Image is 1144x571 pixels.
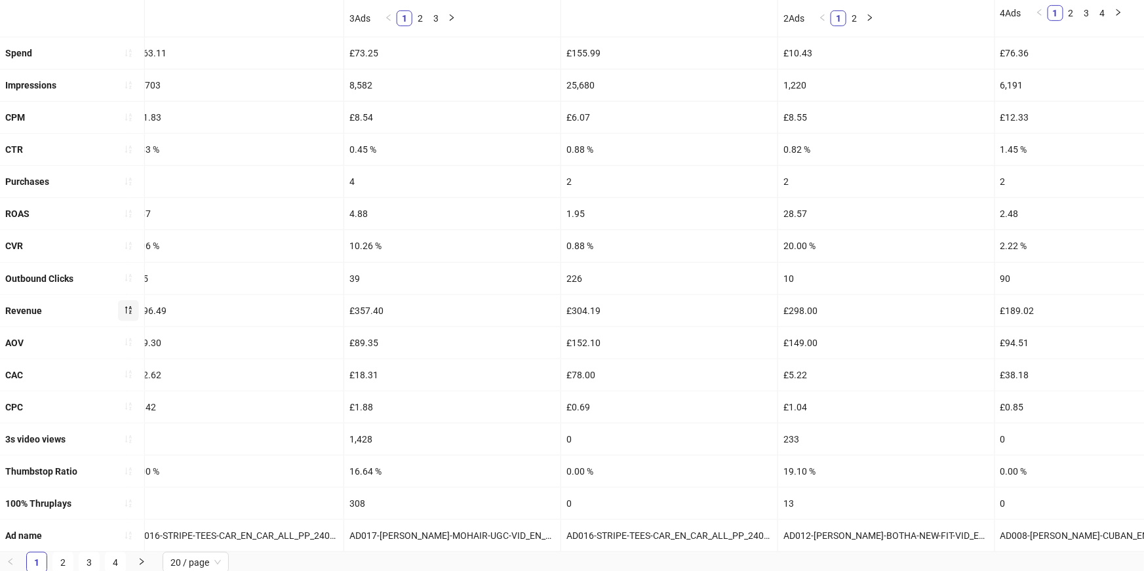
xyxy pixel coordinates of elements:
[5,402,23,412] b: CPC
[124,499,133,508] span: sort-ascending
[561,230,778,262] div: 0.88 %
[561,37,778,69] div: £155.99
[444,10,460,26] li: Next Page
[1114,9,1122,16] span: right
[5,144,23,155] b: CTR
[429,11,443,26] a: 3
[5,176,49,187] b: Purchases
[127,520,344,551] div: AD016-STRIPE-TEES-CAR_EN_CAR_ALL_PP_24062025_M_CC_None_None__ – Copy 3
[344,520,561,551] div: AD017-[PERSON_NAME]-MOHAIR-UGC-VID_EN_VID_ALL_PP_24062025_M_CC_None_None__ – Copy
[846,10,862,26] li: 2
[127,295,344,326] div: £496.49
[124,370,133,379] span: sort-ascending
[778,37,995,69] div: £10.43
[344,198,561,229] div: 4.88
[124,467,133,476] span: sort-ascending
[344,230,561,262] div: 10.26 %
[124,113,133,122] span: sort-ascending
[561,295,778,326] div: £304.19
[783,13,804,24] span: 2 Ads
[1064,6,1078,20] a: 2
[127,198,344,229] div: 1.37
[778,359,995,391] div: £5.22
[127,359,344,391] div: £72.62
[561,166,778,197] div: 2
[778,69,995,101] div: 1,220
[344,488,561,519] div: 308
[124,273,133,283] span: sort-ascending
[5,370,23,380] b: CAC
[344,423,561,455] div: 1,428
[862,10,878,26] button: right
[5,48,32,58] b: Spend
[5,338,24,348] b: AOV
[397,10,412,26] li: 1
[1079,5,1095,21] li: 3
[344,263,561,294] div: 39
[127,488,344,519] div: 0
[413,11,427,26] a: 2
[778,520,995,551] div: AD012-[PERSON_NAME]-BOTHA-NEW-FIT-VID_EN_VID_ALL_PP_24062025_M_CC_None_None__ – Copy
[778,456,995,487] div: 19.10 %
[1032,5,1048,21] button: left
[5,112,25,123] b: CPM
[778,166,995,197] div: 2
[381,10,397,26] button: left
[1111,5,1126,21] li: Next Page
[778,391,995,423] div: £1.04
[1111,5,1126,21] button: right
[344,69,561,101] div: 8,582
[1095,6,1110,20] a: 4
[561,359,778,391] div: £78.00
[124,241,133,250] span: sort-ascending
[561,69,778,101] div: 25,680
[831,11,846,26] a: 1
[561,456,778,487] div: 0.00 %
[344,134,561,165] div: 0.45 %
[561,134,778,165] div: 0.88 %
[124,145,133,154] span: sort-ascending
[1048,5,1063,21] li: 1
[561,520,778,551] div: AD016-STRIPE-TEES-CAR_EN_CAR_ALL_PP_24062025_M_CC_None_None__ – Copy 2
[127,456,344,487] div: 0.00 %
[124,209,133,218] span: sort-ascending
[778,423,995,455] div: 233
[124,305,133,315] span: sort-descending
[1048,6,1063,20] a: 1
[778,295,995,326] div: £298.00
[124,402,133,411] span: sort-ascending
[124,338,133,347] span: sort-ascending
[5,498,71,509] b: 100% Thruplays
[127,134,344,165] div: 0.83 %
[127,102,344,133] div: £11.83
[127,391,344,423] div: £1.42
[819,14,827,22] span: left
[5,208,30,219] b: ROAS
[381,10,397,26] li: Previous Page
[831,10,846,26] li: 1
[561,102,778,133] div: £6.07
[127,37,344,69] div: £363.11
[1000,8,1021,18] span: 4 Ads
[349,13,370,24] span: 3 Ads
[5,273,73,284] b: Outbound Clicks
[124,49,133,58] span: sort-ascending
[127,69,344,101] div: 30,703
[1063,5,1079,21] li: 2
[124,81,133,90] span: sort-ascending
[778,102,995,133] div: £8.55
[5,305,42,316] b: Revenue
[124,177,133,186] span: sort-ascending
[778,488,995,519] div: 13
[344,327,561,359] div: £89.35
[344,391,561,423] div: £1.88
[5,241,23,251] b: CVR
[847,11,861,26] a: 2
[124,531,133,540] span: sort-ascending
[127,263,344,294] div: 255
[815,10,831,26] button: left
[778,134,995,165] div: 0.82 %
[127,230,344,262] div: 1.96 %
[397,11,412,26] a: 1
[561,263,778,294] div: 226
